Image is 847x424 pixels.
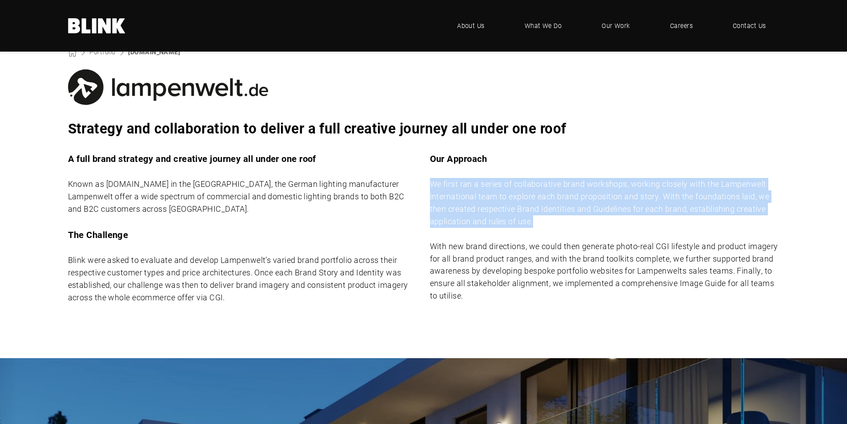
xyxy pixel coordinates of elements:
[128,48,180,56] a: [DOMAIN_NAME]
[68,117,779,139] h3: Strategy and collaboration to deliver a full creative journey all under one roof
[657,12,706,39] a: Careers
[733,21,766,31] span: Contact Us
[719,12,779,39] a: Contact Us
[430,240,779,302] p: With new brand directions, we could then generate photo-real CGI lifestyle and product imagery fo...
[68,152,417,166] h3: A full brand strategy and creative journey all under one roof
[68,178,417,215] p: Known as [DOMAIN_NAME] in the [GEOGRAPHIC_DATA], the German lighting manufacturer Lampenwelt offe...
[89,48,115,56] a: Portfolio
[68,228,417,242] h3: The Challenge
[457,21,485,31] span: About Us
[430,152,779,166] h3: Our Approach
[68,18,126,33] a: Home
[602,21,630,31] span: Our Work
[430,178,779,228] p: We first ran a series of collaborative brand workshops, working closely with the Lampenwelt inter...
[588,12,643,39] a: Our Work
[670,21,693,31] span: Careers
[444,12,498,39] a: About Us
[511,12,575,39] a: What We Do
[68,254,417,304] p: Blink were asked to evaluate and develop Lampenwelt’s varied brand portfolio across their respect...
[525,21,562,31] span: What We Do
